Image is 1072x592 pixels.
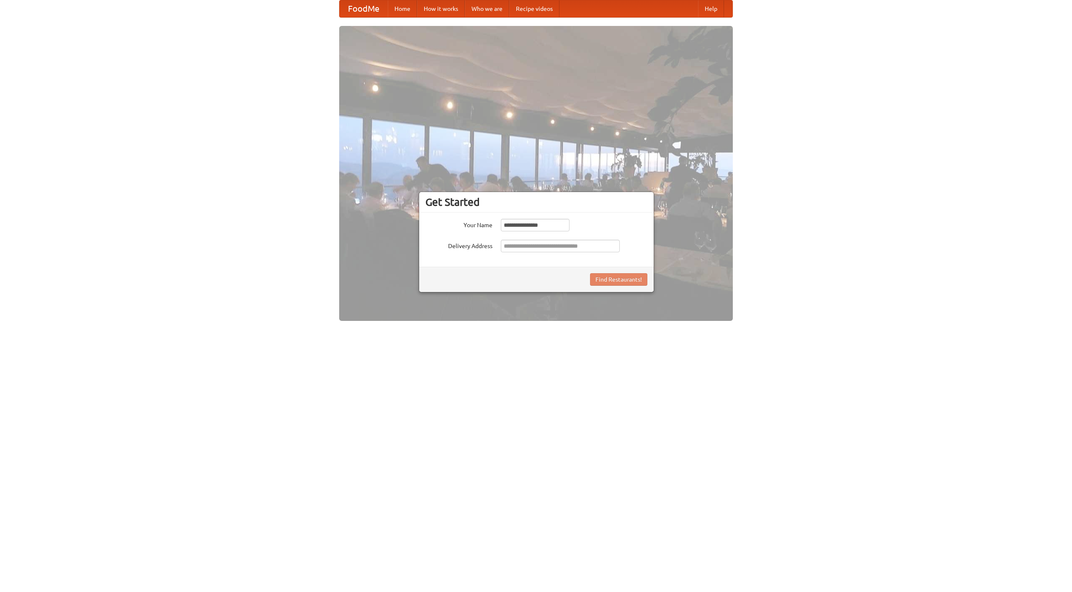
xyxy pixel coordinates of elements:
label: Delivery Address [425,240,492,250]
a: Home [388,0,417,17]
a: Help [698,0,724,17]
a: FoodMe [340,0,388,17]
a: How it works [417,0,465,17]
a: Who we are [465,0,509,17]
label: Your Name [425,219,492,229]
button: Find Restaurants! [590,273,647,286]
a: Recipe videos [509,0,559,17]
h3: Get Started [425,196,647,208]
